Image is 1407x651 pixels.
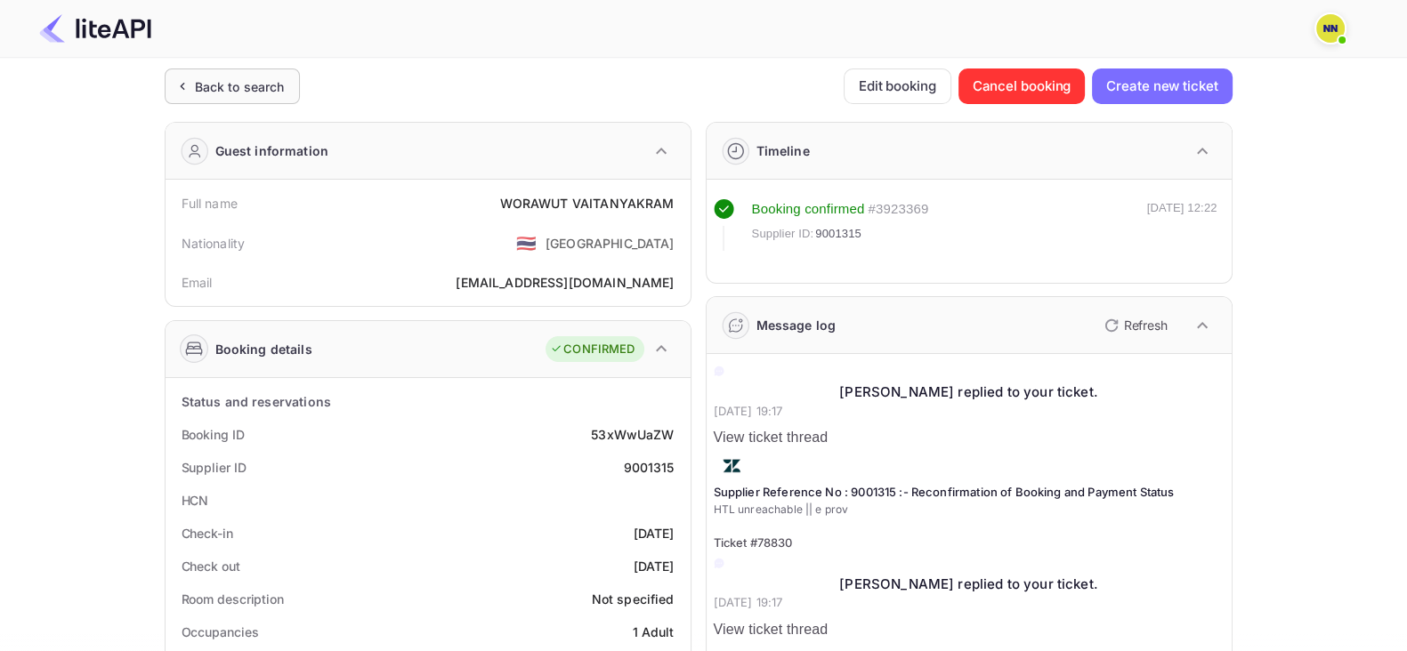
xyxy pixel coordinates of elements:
[714,448,749,484] img: AwvSTEc2VUhQAAAAAElFTkSuQmCC
[714,619,1225,640] p: View ticket thread
[182,425,245,444] div: Booking ID
[752,225,814,243] span: Supplier ID:
[182,491,209,510] div: HCN
[456,273,674,292] div: [EMAIL_ADDRESS][DOMAIN_NAME]
[714,403,1225,421] p: [DATE] 19:17
[844,68,951,104] button: Edit booking
[1092,68,1232,104] button: Create new ticket
[1094,311,1175,340] button: Refresh
[714,484,1225,502] p: Supplier Reference No : 9001315 :- Reconfirmation of Booking and Payment Status
[516,227,537,259] span: United States
[550,341,635,358] div: CONFIRMED
[182,557,240,575] div: Check out
[1147,199,1217,251] div: [DATE] 12:22
[499,194,674,213] div: WORAWUT VAITANYAKRAM
[714,427,1225,448] p: View ticket thread
[591,425,674,444] div: 53xWwUaZW
[182,458,247,477] div: Supplier ID
[634,557,675,575] div: [DATE]
[215,141,329,160] div: Guest information
[714,502,1225,518] p: HTL unreachable || e prov
[752,199,865,220] div: Booking confirmed
[1124,316,1168,334] p: Refresh
[815,225,861,243] span: 9001315
[714,382,1225,403] div: [PERSON_NAME] replied to your ticket.
[1316,14,1345,43] img: N/A N/A
[182,273,213,292] div: Email
[756,141,810,160] div: Timeline
[714,535,793,550] span: Ticket #78830
[182,392,331,411] div: Status and reservations
[215,340,312,358] div: Booking details
[632,623,674,641] div: 1 Adult
[195,77,285,96] div: Back to search
[958,68,1086,104] button: Cancel booking
[182,234,246,253] div: Nationality
[714,594,1225,612] p: [DATE] 19:17
[182,524,233,542] div: Check-in
[182,194,238,213] div: Full name
[546,234,675,253] div: [GEOGRAPHIC_DATA]
[182,623,259,641] div: Occupancies
[714,575,1225,595] div: [PERSON_NAME] replied to your ticket.
[182,590,284,608] div: Room description
[623,458,674,477] div: 9001315
[592,590,675,608] div: Not specified
[756,316,837,334] div: Message log
[634,524,675,542] div: [DATE]
[868,199,928,220] div: # 3923369
[39,14,151,43] img: LiteAPI Logo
